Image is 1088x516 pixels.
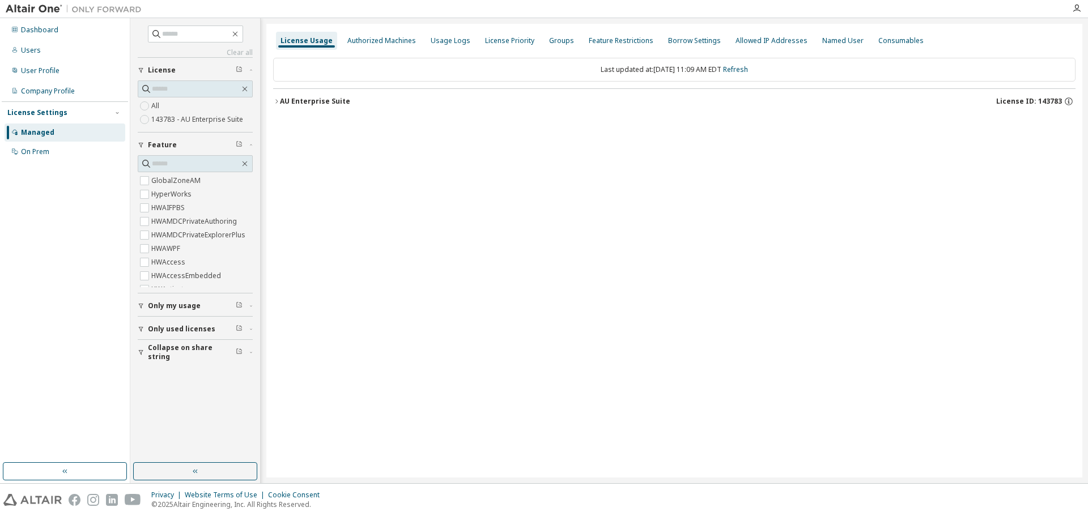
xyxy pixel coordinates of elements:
div: AU Enterprise Suite [280,97,350,106]
label: HWActivate [151,283,190,296]
label: HWAccessEmbedded [151,269,223,283]
div: Consumables [878,36,924,45]
div: Allowed IP Addresses [736,36,807,45]
label: All [151,99,161,113]
div: Company Profile [21,87,75,96]
img: instagram.svg [87,494,99,506]
span: Only my usage [148,301,201,310]
div: Website Terms of Use [185,491,268,500]
label: HWAIFPBS [151,201,187,215]
div: License Priority [485,36,534,45]
button: License [138,58,253,83]
span: License ID: 143783 [996,97,1062,106]
a: Refresh [723,65,748,74]
label: HWAMDCPrivateAuthoring [151,215,239,228]
label: HWAccess [151,255,188,269]
div: Authorized Machines [347,36,416,45]
span: Clear filter [236,348,243,357]
div: Named User [822,36,864,45]
div: Privacy [151,491,185,500]
button: Collapse on share string [138,340,253,365]
div: Users [21,46,41,55]
span: Clear filter [236,140,243,150]
div: License Settings [7,108,67,117]
button: Feature [138,133,253,157]
label: 143783 - AU Enterprise Suite [151,113,245,126]
div: Borrow Settings [668,36,721,45]
label: HyperWorks [151,187,194,201]
span: Only used licenses [148,325,215,334]
div: Feature Restrictions [589,36,653,45]
div: Usage Logs [431,36,470,45]
button: Only my usage [138,293,253,318]
div: Managed [21,128,54,137]
button: Only used licenses [138,317,253,342]
img: youtube.svg [125,494,141,506]
span: Clear filter [236,66,243,75]
div: User Profile [21,66,59,75]
span: Feature [148,140,177,150]
div: Dashboard [21,25,58,35]
div: Last updated at: [DATE] 11:09 AM EDT [273,58,1076,82]
div: Groups [549,36,574,45]
label: HWAWPF [151,242,182,255]
span: Clear filter [236,325,243,334]
a: Clear all [138,48,253,57]
img: linkedin.svg [106,494,118,506]
p: © 2025 Altair Engineering, Inc. All Rights Reserved. [151,500,326,509]
div: Cookie Consent [268,491,326,500]
label: HWAMDCPrivateExplorerPlus [151,228,248,242]
span: License [148,66,176,75]
div: License Usage [280,36,333,45]
span: Collapse on share string [148,343,236,361]
div: On Prem [21,147,49,156]
label: GlobalZoneAM [151,174,203,187]
button: AU Enterprise SuiteLicense ID: 143783 [273,89,1076,114]
img: altair_logo.svg [3,494,62,506]
img: Altair One [6,3,147,15]
span: Clear filter [236,301,243,310]
img: facebook.svg [69,494,80,506]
